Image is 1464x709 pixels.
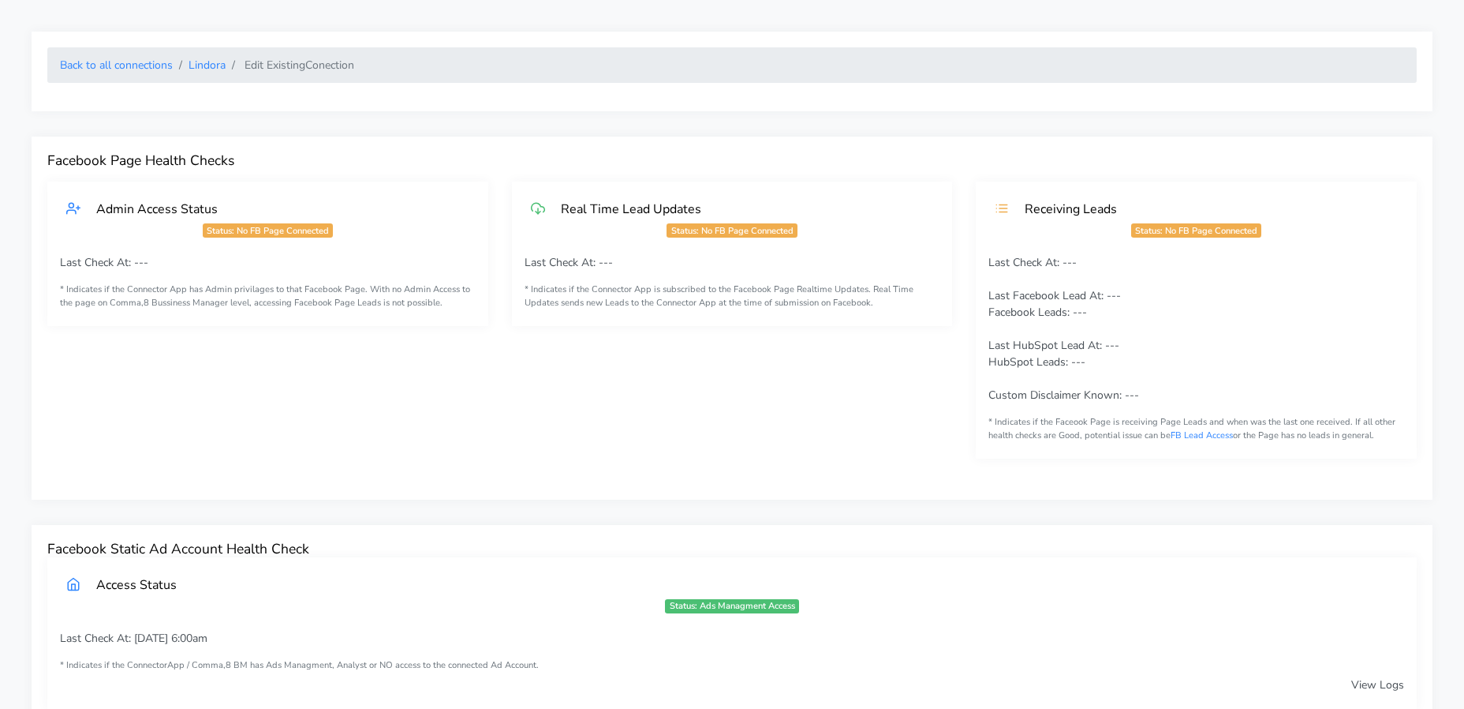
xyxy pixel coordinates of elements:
[60,630,1404,647] p: Last Check At: [DATE] 6:00am
[47,152,1417,169] h4: Facebook Page Health Checks
[80,576,1398,593] div: Access Status
[988,255,1077,270] span: Last Check At: ---
[665,599,798,613] span: Status: Ads Managment Access
[525,283,940,310] small: * Indicates if the Connector App is subscribed to the Facebook Page Realtime Updates. Real Time U...
[1131,223,1261,238] span: Status: No FB Page Connected
[189,58,226,73] a: Lindora
[525,254,940,271] p: Last Check At: ---
[60,659,1404,673] small: * Indicates if the ConnectorApp / Comma,8 BM has Ads Managment, Analyst or NO access to the conne...
[1351,677,1404,692] a: View Logs
[226,57,354,73] li: Edit Existing Conection
[988,354,1085,370] span: HubSpot Leads: ---
[988,338,1119,353] span: Last HubSpot Lead At: ---
[47,47,1417,83] nav: breadcrumb
[988,416,1395,441] span: * Indicates if the Faceook Page is receiving Page Leads and when was the last one received. If al...
[667,223,797,238] span: Status: No FB Page Connected
[60,58,173,73] a: Back to all connections
[203,223,333,238] span: Status: No FB Page Connected
[988,288,1121,303] span: Last Facebook Lead At: ---
[545,201,934,217] div: Real Time Lead Updates
[47,541,1417,557] h4: Facebook Static Ad Account Health Check
[60,254,476,271] p: Last Check At: ---
[988,388,1139,403] span: Custom Disclaimer Known: ---
[1171,430,1233,441] a: FB Lead Access
[60,283,476,310] small: * Indicates if the Connector App has Admin privilages to that Facebook Page. With no Admin Access...
[1009,201,1398,217] div: Receiving Leads
[988,305,1087,320] span: Facebook Leads: ---
[80,201,469,217] div: Admin Access Status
